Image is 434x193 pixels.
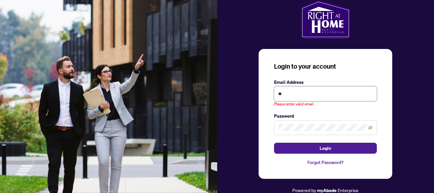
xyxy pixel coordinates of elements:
[274,79,377,86] label: Email Address
[292,187,316,193] span: Powered by
[274,143,377,154] button: Login
[274,112,377,120] label: Password
[338,187,359,193] span: Enterprise
[368,125,373,130] span: eye-invisible
[365,90,373,98] keeper-lock: Open Keeper Popup
[274,101,314,107] span: Please enter valid email
[320,143,331,153] span: Login
[274,62,377,71] h3: Login to your account
[274,159,377,166] a: Forgot Password?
